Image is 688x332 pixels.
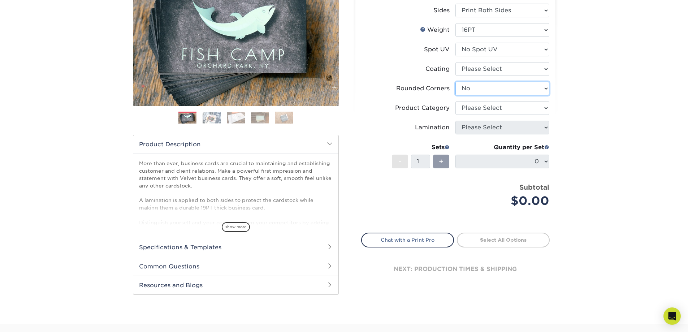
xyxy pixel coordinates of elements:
div: Open Intercom Messenger [663,307,681,325]
h2: Resources and Blogs [133,276,338,294]
div: Rounded Corners [396,84,450,93]
iframe: Google Customer Reviews [2,310,61,329]
img: Business Cards 03 [227,112,245,123]
div: $0.00 [461,192,549,210]
div: Lamination [415,123,450,132]
img: Business Cards 01 [178,109,196,127]
div: Quantity per Set [455,143,549,152]
img: Business Cards 04 [251,112,269,123]
span: show more [222,222,250,232]
h2: Common Questions [133,257,338,276]
a: Chat with a Print Pro [361,233,454,247]
p: More than ever, business cards are crucial to maintaining and establishing customer and client re... [139,160,333,277]
h2: Specifications & Templates [133,238,338,256]
img: Business Cards 05 [275,111,293,124]
div: Sets [392,143,450,152]
div: Product Category [395,104,450,112]
div: Coating [425,65,450,73]
img: Business Cards 02 [203,112,221,123]
span: + [439,156,443,167]
div: next: production times & shipping [361,247,550,291]
strong: Subtotal [519,183,549,191]
h2: Product Description [133,135,338,154]
div: Weight [420,26,450,34]
span: - [398,156,402,167]
div: Spot UV [424,45,450,54]
div: Sides [433,6,450,15]
a: Select All Options [457,233,550,247]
